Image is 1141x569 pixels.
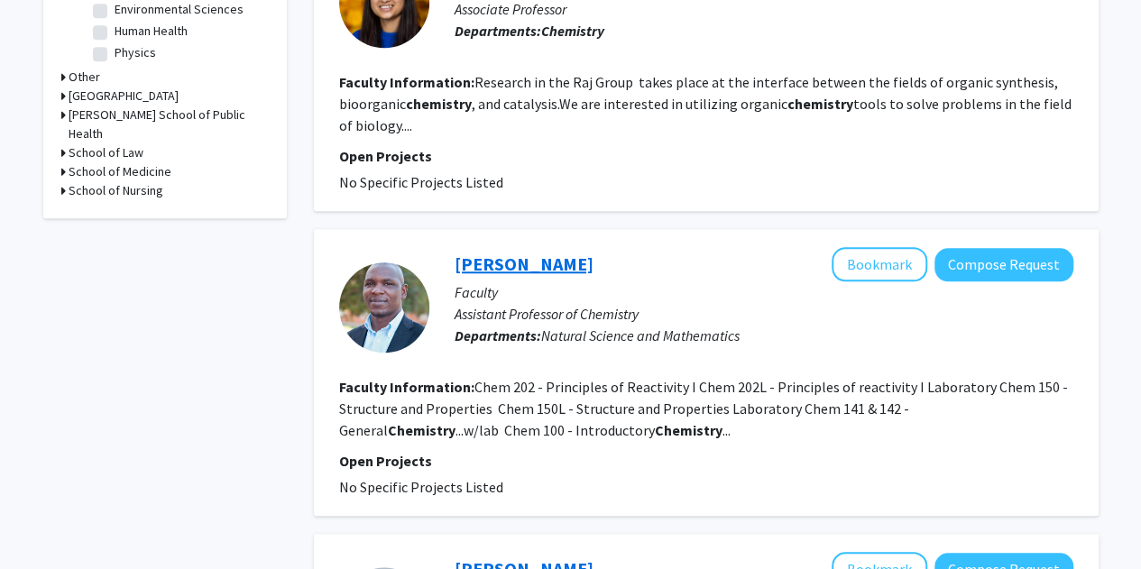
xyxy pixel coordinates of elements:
label: Women's Gender, and Sexuality Studies [115,65,264,103]
b: Chemistry [388,421,455,439]
a: [PERSON_NAME] [455,252,594,275]
b: Chemistry [655,421,722,439]
b: Departments: [455,326,541,344]
h3: [PERSON_NAME] School of Public Health [69,106,269,143]
label: Physics [115,43,156,62]
span: No Specific Projects Listed [339,478,503,496]
b: chemistry [787,95,853,113]
h3: [GEOGRAPHIC_DATA] [69,87,179,106]
h3: School of Law [69,143,143,162]
b: Departments: [455,22,541,40]
button: Compose Request to Simbarashe Nkomo [934,248,1073,281]
h3: School of Nursing [69,181,163,200]
label: Human Health [115,22,188,41]
p: Faculty [455,281,1073,303]
p: Assistant Professor of Chemistry [455,303,1073,325]
h3: School of Medicine [69,162,171,181]
span: No Specific Projects Listed [339,173,503,191]
p: Open Projects [339,450,1073,472]
fg-read-more: Research in the Raj Group takes place at the interface between the fields of organic synthesis, b... [339,73,1072,134]
h3: Other [69,68,100,87]
p: Open Projects [339,145,1073,167]
span: Natural Science and Mathematics [541,326,740,344]
b: Faculty Information: [339,378,474,396]
fg-read-more: Chem 202 - Principles of Reactivity I Chem 202L - Principles of reactivity I Laboratory Chem 150 ... [339,378,1068,439]
b: Chemistry [541,22,604,40]
b: Faculty Information: [339,73,474,91]
button: Add Simbarashe Nkomo to Bookmarks [832,247,927,281]
b: chemistry [406,95,472,113]
iframe: Chat [14,488,77,555]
